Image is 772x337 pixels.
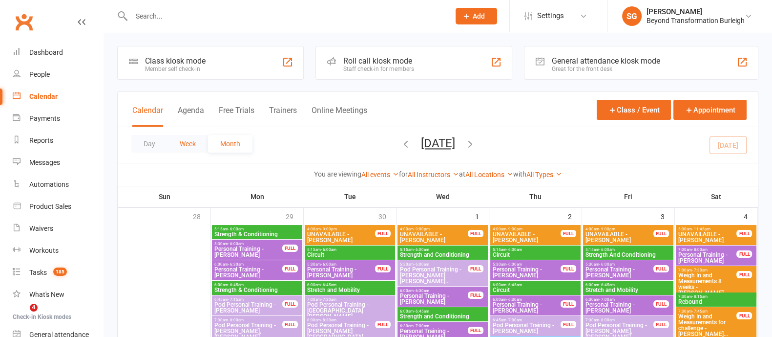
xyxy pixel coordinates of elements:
[214,297,283,302] span: 6:45am
[307,283,393,287] span: 6:00am
[307,227,376,231] span: 4:00am
[13,262,103,284] a: Tasks 185
[145,56,206,66] div: Class kiosk mode
[307,262,376,267] span: 5:30am
[692,247,708,252] span: - 8:00am
[375,321,391,328] div: FULL
[214,262,283,267] span: 6:00am
[228,262,244,267] span: - 6:30am
[678,299,755,305] span: Rebound
[128,9,443,23] input: Search...
[13,152,103,174] a: Messages
[10,304,33,327] iframe: Intercom live chat
[414,289,429,293] span: - 6:30am
[653,300,669,308] div: FULL
[506,297,522,302] span: - 6:30am
[13,196,103,218] a: Product Sales
[13,42,103,64] a: Dashboard
[465,171,513,179] a: All Locations
[307,267,376,278] span: Personal Training - [PERSON_NAME]
[29,114,60,122] div: Payments
[585,318,654,322] span: 7:30am
[228,297,244,302] span: - 7:15am
[585,297,654,302] span: 6:30am
[526,171,562,179] a: All Types
[314,170,361,178] strong: You are viewing
[193,208,210,224] div: 28
[653,265,669,272] div: FULL
[214,302,283,314] span: Pod Personal Training - [PERSON_NAME]
[414,324,429,328] span: - 7:00am
[214,318,283,322] span: 7:30am
[307,297,393,302] span: 7:00am
[29,180,69,188] div: Automations
[30,304,38,312] span: 4
[661,208,674,224] div: 3
[219,106,254,127] button: Free Trials
[307,247,393,252] span: 5:15am
[736,312,752,319] div: FULL
[653,230,669,237] div: FULL
[599,262,615,267] span: - 6:00am
[343,56,414,66] div: Roll call kiosk mode
[473,12,485,20] span: Add
[399,267,468,284] span: Pod Personal Training - [PERSON_NAME] [PERSON_NAME]...
[492,227,561,231] span: 4:00am
[321,283,336,287] span: - 6:45am
[399,247,486,252] span: 5:15am
[622,6,642,26] div: SG
[468,265,483,272] div: FULL
[304,186,396,207] th: Tue
[492,283,579,287] span: 6:00am
[361,171,399,179] a: All events
[211,186,304,207] th: Mon
[29,202,71,210] div: Product Sales
[692,309,708,314] span: - 7:45am
[13,130,103,152] a: Reports
[537,5,564,27] span: Settings
[269,106,297,127] button: Trainers
[456,8,497,24] button: Add
[675,186,758,207] th: Sat
[282,300,298,308] div: FULL
[492,297,561,302] span: 6:00am
[513,170,526,178] strong: with
[678,268,737,272] span: 7:00am
[13,174,103,196] a: Automations
[307,302,393,319] span: Pod Personal Training - [GEOGRAPHIC_DATA][PERSON_NAME]
[506,262,522,267] span: - 6:00am
[599,283,615,287] span: - 6:45am
[552,56,660,66] div: General attendance kiosk mode
[678,294,755,299] span: 7:30am
[29,269,47,276] div: Tasks
[321,297,336,302] span: - 7:30am
[396,186,489,207] th: Wed
[131,135,167,153] button: Day
[599,247,615,252] span: - 6:00am
[561,230,576,237] div: FULL
[459,170,465,178] strong: at
[286,208,303,224] div: 29
[599,227,615,231] span: - 9:00pm
[214,231,300,237] span: Strength & Conditioning
[552,66,660,72] div: Great for the front desk
[492,287,579,293] span: Circuit
[414,247,429,252] span: - 6:00am
[282,245,298,252] div: FULL
[214,242,283,246] span: 5:30am
[13,218,103,240] a: Waivers
[321,227,337,231] span: - 9:00pm
[585,227,654,231] span: 4:00am
[678,309,737,314] span: 7:30am
[307,318,376,322] span: 8:00am
[585,287,671,293] span: Stretch and Mobility
[13,86,103,108] a: Calendar
[132,106,163,127] button: Calendar
[561,321,576,328] div: FULL
[647,7,745,16] div: [PERSON_NAME]
[399,314,486,319] span: Strength and Conditioning
[214,287,300,293] span: Strength & Conditioning
[118,186,211,207] th: Sun
[736,230,752,237] div: FULL
[399,262,468,267] span: 5:30am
